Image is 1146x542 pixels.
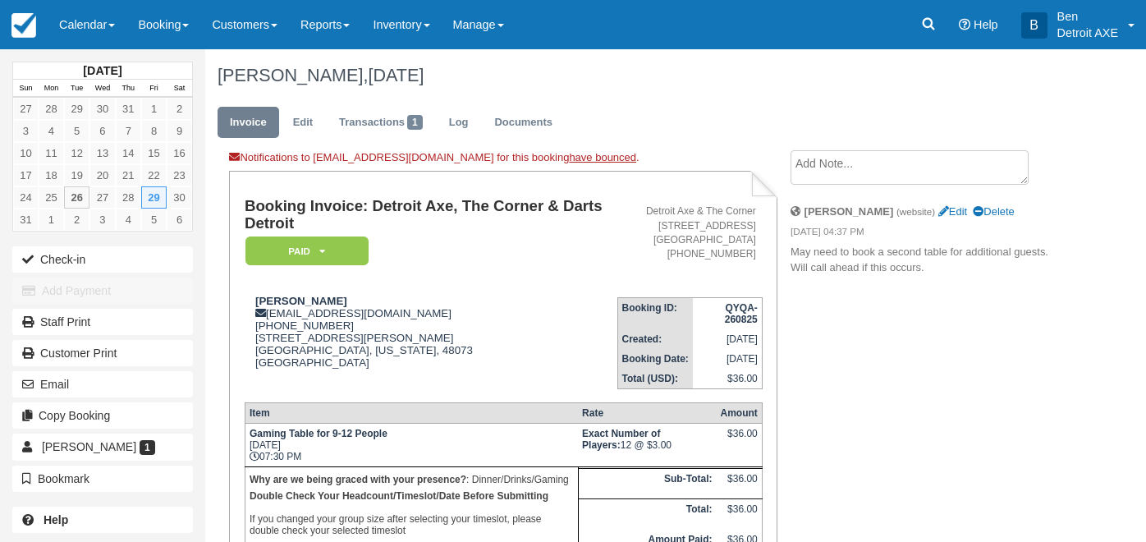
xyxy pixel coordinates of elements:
[12,402,193,429] button: Copy Booking
[693,349,762,369] td: [DATE]
[693,369,762,389] td: $36.00
[64,164,89,186] a: 19
[116,186,141,209] a: 28
[245,198,617,232] h1: Booking Invoice: Detroit Axe, The Corner & Darts Detroit
[578,468,716,499] th: Sub-Total:
[617,297,693,329] th: Booking ID:
[617,329,693,349] th: Created:
[1057,8,1118,25] p: Ben
[13,142,39,164] a: 10
[973,205,1014,218] a: Delete
[804,205,894,218] strong: [PERSON_NAME]
[39,120,64,142] a: 4
[12,434,193,460] a: [PERSON_NAME] 1
[245,424,578,467] td: [DATE] 07:30 PM
[582,428,660,451] strong: Exact Number of Players
[42,440,136,453] span: [PERSON_NAME]
[141,142,167,164] a: 15
[407,115,423,130] span: 1
[141,80,167,98] th: Fri
[116,164,141,186] a: 21
[64,120,89,142] a: 5
[245,403,578,424] th: Item
[141,98,167,120] a: 1
[64,186,89,209] a: 26
[39,164,64,186] a: 18
[250,474,466,485] strong: Why are we being graced with your presence?
[11,13,36,38] img: checkfront-main-nav-mini-logo.png
[64,142,89,164] a: 12
[12,507,193,533] a: Help
[13,98,39,120] a: 27
[116,120,141,142] a: 7
[83,64,121,77] strong: [DATE]
[281,107,325,139] a: Edit
[617,369,693,389] th: Total (USD):
[12,340,193,366] a: Customer Print
[716,468,762,499] td: $36.00
[218,66,1052,85] h1: [PERSON_NAME],
[12,309,193,335] a: Staff Print
[245,237,369,265] em: Paid
[250,490,548,502] b: Double Check Your Headcount/Timeslot/Date Before Submitting
[229,150,777,171] div: Notifications to [EMAIL_ADDRESS][DOMAIN_NAME] for this booking .
[140,440,155,455] span: 1
[141,164,167,186] a: 22
[13,80,39,98] th: Sun
[250,471,574,488] p: : Dinner/Drinks/Gaming
[39,98,64,120] a: 28
[167,120,192,142] a: 9
[938,205,967,218] a: Edit
[245,236,363,266] a: Paid
[327,107,435,139] a: Transactions1
[255,295,347,307] strong: [PERSON_NAME]
[116,209,141,231] a: 4
[13,120,39,142] a: 3
[64,80,89,98] th: Tue
[167,98,192,120] a: 2
[720,428,757,452] div: $36.00
[624,204,756,261] address: Detroit Axe & The Corner [STREET_ADDRESS] [GEOGRAPHIC_DATA] [PHONE_NUMBER]
[89,209,115,231] a: 3
[12,466,193,492] button: Bookmark
[167,209,192,231] a: 6
[64,98,89,120] a: 29
[578,499,716,530] th: Total:
[89,164,115,186] a: 20
[974,18,998,31] span: Help
[896,206,935,217] small: (website)
[716,403,762,424] th: Amount
[167,164,192,186] a: 23
[578,424,716,467] td: 12 @ $3.00
[218,107,279,139] a: Invoice
[693,329,762,349] td: [DATE]
[1021,12,1047,39] div: B
[39,186,64,209] a: 25
[245,295,617,389] div: [EMAIL_ADDRESS][DOMAIN_NAME] [PHONE_NUMBER] [STREET_ADDRESS][PERSON_NAME] [GEOGRAPHIC_DATA], [US_...
[716,499,762,530] td: $36.00
[116,142,141,164] a: 14
[725,302,758,325] strong: QYQA-260825
[791,225,1052,243] em: [DATE] 04:37 PM
[116,80,141,98] th: Thu
[1057,25,1118,41] p: Detroit AXE
[12,246,193,273] button: Check-in
[167,80,192,98] th: Sat
[250,428,387,439] strong: Gaming Table for 9-12 People
[44,513,68,526] b: Help
[578,403,716,424] th: Rate
[250,488,574,539] p: If you changed your group size after selecting your timeslot, please double check your selected t...
[141,209,167,231] a: 5
[12,371,193,397] button: Email
[141,120,167,142] a: 8
[368,65,424,85] span: [DATE]
[12,278,193,304] button: Add Payment
[437,107,481,139] a: Log
[89,80,115,98] th: Wed
[89,120,115,142] a: 6
[167,186,192,209] a: 30
[13,209,39,231] a: 31
[617,349,693,369] th: Booking Date:
[13,164,39,186] a: 17
[39,80,64,98] th: Mon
